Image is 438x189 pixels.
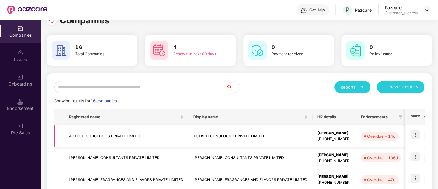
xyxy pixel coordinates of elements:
th: HR details [313,109,356,125]
img: svg+xml;base64,PHN2ZyB3aWR0aD0iMjAiIGhlaWdodD0iMjAiIHZpZXdCb3g9IjAgMCAyMCAyMCIgZmlsbD0ibm9uZSIgeG... [17,74,23,80]
td: ACTIS TECHNOLOGIES PRIVATE LIMITED [64,125,188,147]
img: New Pazcare Logo [7,6,47,14]
span: caret-down [360,85,364,89]
div: Reports [341,84,364,90]
div: Pazcare [355,7,372,13]
div: Get Help [309,7,325,12]
span: 16 companies. [91,99,118,103]
div: Overdue - 47d [367,177,395,183]
img: icon [411,152,420,161]
img: svg+xml;base64,PHN2ZyB4bWxucz0iaHR0cDovL3d3dy53My5vcmcvMjAwMC9zdmciIHdpZHRoPSI2MCIgaGVpZ2h0PSI2MC... [248,41,267,60]
span: Display name [193,115,303,120]
div: [PHONE_NUMBER] [317,136,351,142]
img: svg+xml;base64,PHN2ZyBpZD0iUmVsb2FkLTMyeDMyIiB4bWxucz0iaHR0cDovL3d3dy53My5vcmcvMjAwMC9zdmciIHdpZH... [49,17,55,23]
h3: 0 [272,44,317,52]
span: Showing results for [54,99,118,103]
img: svg+xml;base64,PHN2ZyBpZD0iSGVscC0zMngzMiIgeG1sbnM9Imh0dHA6Ly93d3cudzMub3JnLzIwMDAvc3ZnIiB3aWR0aD... [301,7,307,14]
span: P [346,6,350,14]
div: Payment received [272,51,317,57]
td: ACTIS TECHNOLOGIES PRIVATE LIMITED [188,125,313,147]
div: Pazcare [385,5,418,10]
img: svg+xml;base64,PHN2ZyBpZD0iSXNzdWVzX2Rpc2FibGVkIiB4bWxucz0iaHR0cDovL3d3dy53My5vcmcvMjAwMC9zdmciIH... [17,50,23,56]
div: Renewal in next 60 days [173,51,218,57]
img: svg+xml;base64,PHN2ZyBpZD0iRHJvcGRvd24tMzJ4MzIiIHhtbG5zPSJodHRwOi8vd3d3LnczLm9yZy8yMDAwL3N2ZyIgd2... [424,7,429,12]
span: Registered name [69,115,179,120]
div: Total Companies [75,51,120,57]
div: Overdue - 14d [367,133,395,139]
div: [PERSON_NAME] [317,174,351,180]
h1: Companies [60,14,110,27]
div: [PHONE_NUMBER] [317,158,351,164]
th: More [405,109,424,125]
img: icon [411,130,420,139]
span: plus [383,85,387,90]
span: filter [399,115,402,119]
div: [PERSON_NAME] [317,152,351,158]
button: search [226,81,239,93]
div: Policy issued [370,51,415,57]
img: icon [411,174,420,183]
div: [PHONE_NUMBER] [317,180,351,186]
button: plusNew Company [377,81,424,93]
h3: 4 [173,44,218,52]
span: filter [397,113,403,121]
img: svg+xml;base64,PHN2ZyB4bWxucz0iaHR0cDovL3d3dy53My5vcmcvMjAwMC9zdmciIHdpZHRoPSI2MCIgaGVpZ2h0PSI2MC... [150,41,168,60]
span: Endorsements [361,115,396,120]
div: Customer_success [385,10,418,15]
img: svg+xml;base64,PHN2ZyB4bWxucz0iaHR0cDovL3d3dy53My5vcmcvMjAwMC9zdmciIHdpZHRoPSI2MCIgaGVpZ2h0PSI2MC... [52,41,70,60]
img: svg+xml;base64,PHN2ZyB3aWR0aD0iMTQuNSIgaGVpZ2h0PSIxNC41IiB2aWV3Qm94PSIwIDAgMTYgMTYiIGZpbGw9Im5vbm... [17,99,23,105]
span: search [226,85,239,90]
td: [PERSON_NAME] CONSULTANTS PRIVATE LIMITED [188,147,313,169]
h3: 0 [370,44,415,52]
div: [PERSON_NAME] [317,130,351,136]
img: svg+xml;base64,PHN2ZyBpZD0iQ29tcGFuaWVzIiB4bWxucz0iaHR0cDovL3d3dy53My5vcmcvMjAwMC9zdmciIHdpZHRoPS... [17,25,23,31]
img: svg+xml;base64,PHN2ZyB4bWxucz0iaHR0cDovL3d3dy53My5vcmcvMjAwMC9zdmciIHdpZHRoPSI2MCIgaGVpZ2h0PSI2MC... [346,41,365,60]
h3: 16 [75,44,120,52]
span: New Company [389,84,419,90]
img: svg+xml;base64,PHN2ZyB3aWR0aD0iMjAiIGhlaWdodD0iMjAiIHZpZXdCb3g9IjAgMCAyMCAyMCIgZmlsbD0ibm9uZSIgeG... [17,123,23,129]
div: Overdue - 106d [367,155,398,161]
th: Registered name [64,109,188,125]
th: Display name [188,109,313,125]
td: [PERSON_NAME] CONSULTANTS PRIVATE LIMITED [64,147,188,169]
